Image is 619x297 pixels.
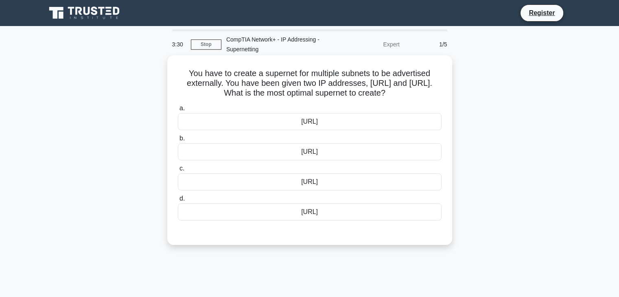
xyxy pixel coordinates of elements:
[179,135,185,142] span: b.
[524,8,560,18] a: Register
[167,36,191,52] div: 3:30
[179,165,184,172] span: c.
[179,195,185,202] span: d.
[178,113,442,130] div: [URL]
[221,31,333,57] div: CompTIA Network+ - IP Addressing - Supernetting
[179,105,185,111] span: a.
[405,36,452,52] div: 1/5
[178,173,442,190] div: [URL]
[178,143,442,160] div: [URL]
[177,68,442,98] h5: You have to create a supernet for multiple subnets to be advertised externally. You have been giv...
[178,203,442,221] div: [URL]
[333,36,405,52] div: Expert
[191,39,221,50] a: Stop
